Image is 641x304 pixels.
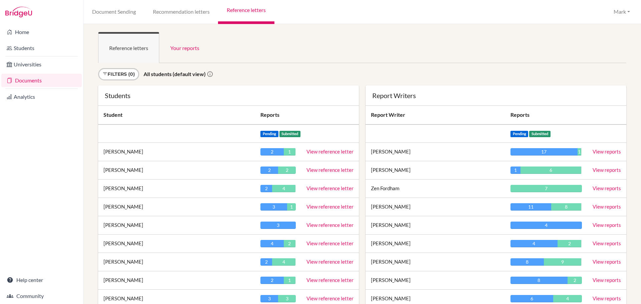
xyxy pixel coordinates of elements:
div: 2 [260,277,284,284]
a: Universities [1,58,82,71]
a: View reports [593,185,621,191]
a: View reports [593,204,621,210]
td: [PERSON_NAME] [98,271,255,290]
div: 8 [510,277,568,284]
a: View reports [593,295,621,301]
div: 11 [510,203,551,211]
td: [PERSON_NAME] [366,235,505,253]
td: [PERSON_NAME] [98,161,255,180]
div: 4 [272,185,295,192]
div: 1 [284,277,295,284]
td: [PERSON_NAME] [366,271,505,290]
div: 4 [510,240,558,247]
a: View reference letter [306,204,354,210]
strong: All students (default view) [144,71,206,77]
div: 6 [520,167,581,174]
a: Analytics [1,90,82,103]
div: 4 [260,240,284,247]
div: 3 [260,203,287,211]
a: View reports [593,167,621,173]
div: 4 [510,222,582,229]
div: 1 [578,148,581,156]
div: 2 [260,148,284,156]
td: [PERSON_NAME] [98,180,255,198]
a: View reference letter [306,222,354,228]
div: 2 [284,240,295,247]
div: 3 [260,295,278,302]
td: [PERSON_NAME] [366,143,505,161]
a: View reports [593,148,621,155]
div: 2 [558,240,581,247]
a: View reports [593,259,621,265]
span: Pending [260,131,278,137]
a: Help center [1,273,82,287]
a: View reference letter [306,259,354,265]
div: 3 [278,295,296,302]
td: Zen Fordham [366,180,505,198]
a: View reports [593,240,621,246]
td: [PERSON_NAME] [366,253,505,271]
td: [PERSON_NAME] [98,253,255,271]
div: 8 [551,203,581,211]
div: 8 [510,258,544,266]
a: Your reports [159,32,210,63]
div: Report Writers [372,92,620,99]
a: Community [1,289,82,303]
a: Filters (0) [98,68,139,80]
div: 17 [510,148,578,156]
a: Home [1,25,82,39]
a: View reference letter [306,240,354,246]
div: Students [105,92,352,99]
a: View reports [593,277,621,283]
div: 2 [260,167,278,174]
td: [PERSON_NAME] [366,198,505,216]
a: Documents [1,74,82,87]
a: View reference letter [306,167,354,173]
td: [PERSON_NAME] [98,143,255,161]
td: [PERSON_NAME] [98,235,255,253]
th: Report Writer [366,106,505,124]
a: View reports [593,222,621,228]
div: 2 [260,185,272,192]
td: [PERSON_NAME] [98,198,255,216]
th: Student [98,106,255,124]
div: 2 [260,258,272,266]
img: Bridge-U [5,7,32,17]
div: 7 [510,185,582,192]
a: View reference letter [306,277,354,283]
div: 2 [568,277,582,284]
a: View reference letter [306,185,354,191]
a: View reference letter [306,295,354,301]
div: 9 [544,258,581,266]
div: 1 [284,148,295,156]
td: [PERSON_NAME] [98,216,255,235]
div: 4 [553,295,582,302]
div: 4 [272,258,295,266]
div: 3 [260,222,296,229]
td: [PERSON_NAME] [366,216,505,235]
button: Mark [611,6,633,18]
a: View reference letter [306,148,354,155]
a: Students [1,41,82,55]
th: Reports [505,106,587,124]
span: Submitted [529,131,551,137]
td: [PERSON_NAME] [366,161,505,180]
div: 6 [510,295,554,302]
span: Pending [510,131,528,137]
div: 1 [510,167,520,174]
span: Submitted [279,131,301,137]
a: Reference letters [98,32,159,63]
div: 1 [287,203,296,211]
th: Reports [255,106,359,124]
div: 2 [278,167,296,174]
